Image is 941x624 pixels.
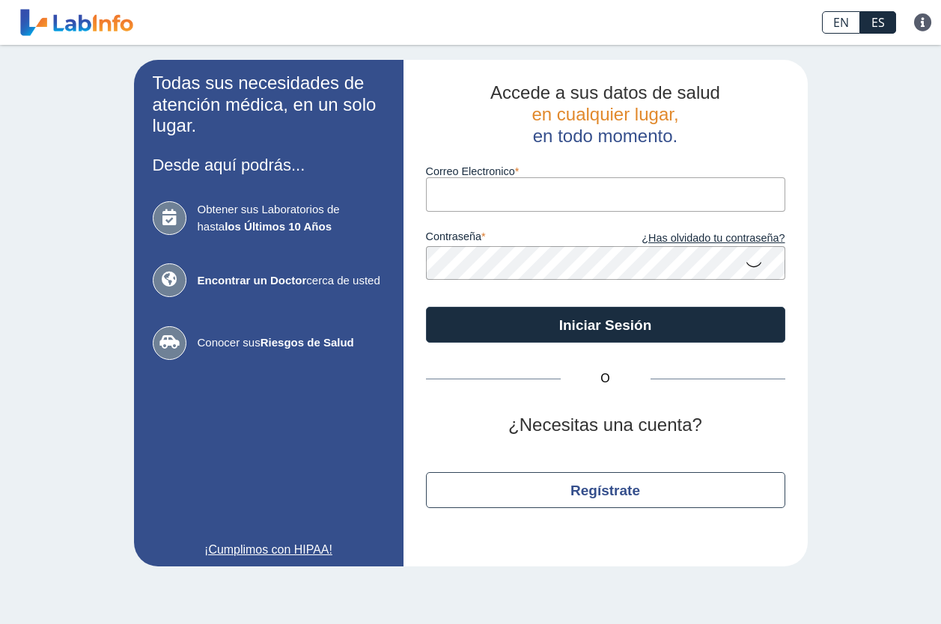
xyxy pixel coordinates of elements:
[561,370,651,388] span: O
[153,73,385,137] h2: Todas sus necesidades de atención médica, en un solo lugar.
[606,230,785,247] a: ¿Has olvidado tu contraseña?
[533,126,677,146] span: en todo momento.
[426,307,785,343] button: Iniciar Sesión
[426,230,606,247] label: contraseña
[532,104,678,124] span: en cualquier lugar,
[225,220,332,233] b: los Últimos 10 Años
[198,274,307,287] b: Encontrar un Doctor
[426,415,785,436] h2: ¿Necesitas una cuenta?
[822,11,860,34] a: EN
[153,541,385,559] a: ¡Cumplimos con HIPAA!
[426,472,785,508] button: Regístrate
[198,272,385,290] span: cerca de usted
[153,156,385,174] h3: Desde aquí podrás...
[426,165,785,177] label: Correo Electronico
[198,334,385,352] span: Conocer sus
[198,201,385,235] span: Obtener sus Laboratorios de hasta
[860,11,896,34] a: ES
[490,82,720,103] span: Accede a sus datos de salud
[261,336,354,349] b: Riesgos de Salud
